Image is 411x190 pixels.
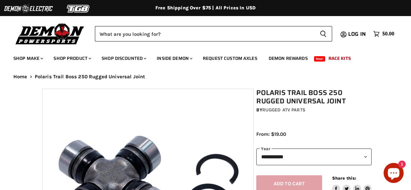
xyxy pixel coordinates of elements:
[8,49,393,65] ul: Main menu
[198,52,262,65] a: Request Custom Axles
[35,74,145,80] span: Polaris Trail Boss 250 Rugged Universal Joint
[13,74,27,80] a: Home
[256,89,372,105] h1: Polaris Trail Boss 250 Rugged Universal Joint
[262,107,305,113] a: Rugged ATV Parts
[13,22,87,45] img: Demon Powersports
[382,31,394,37] span: $0.00
[152,52,196,65] a: Inside Demon
[264,52,313,65] a: Demon Rewards
[314,56,325,62] span: New!
[97,52,150,65] a: Shop Discounted
[332,176,356,181] span: Share this:
[348,30,366,38] span: Log in
[382,163,406,185] inbox-online-store-chat: Shopify online store chat
[370,29,398,39] a: $0.00
[3,2,53,15] img: Demon Electric Logo 2
[314,26,332,41] button: Search
[256,131,286,137] span: From: $19.00
[95,26,314,41] input: Search
[95,26,332,41] form: Product
[8,52,47,65] a: Shop Make
[345,31,370,37] a: Log in
[256,106,372,114] div: by
[53,2,104,15] img: TGB Logo 2
[323,52,356,65] a: Race Kits
[48,52,95,65] a: Shop Product
[256,149,372,165] select: year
